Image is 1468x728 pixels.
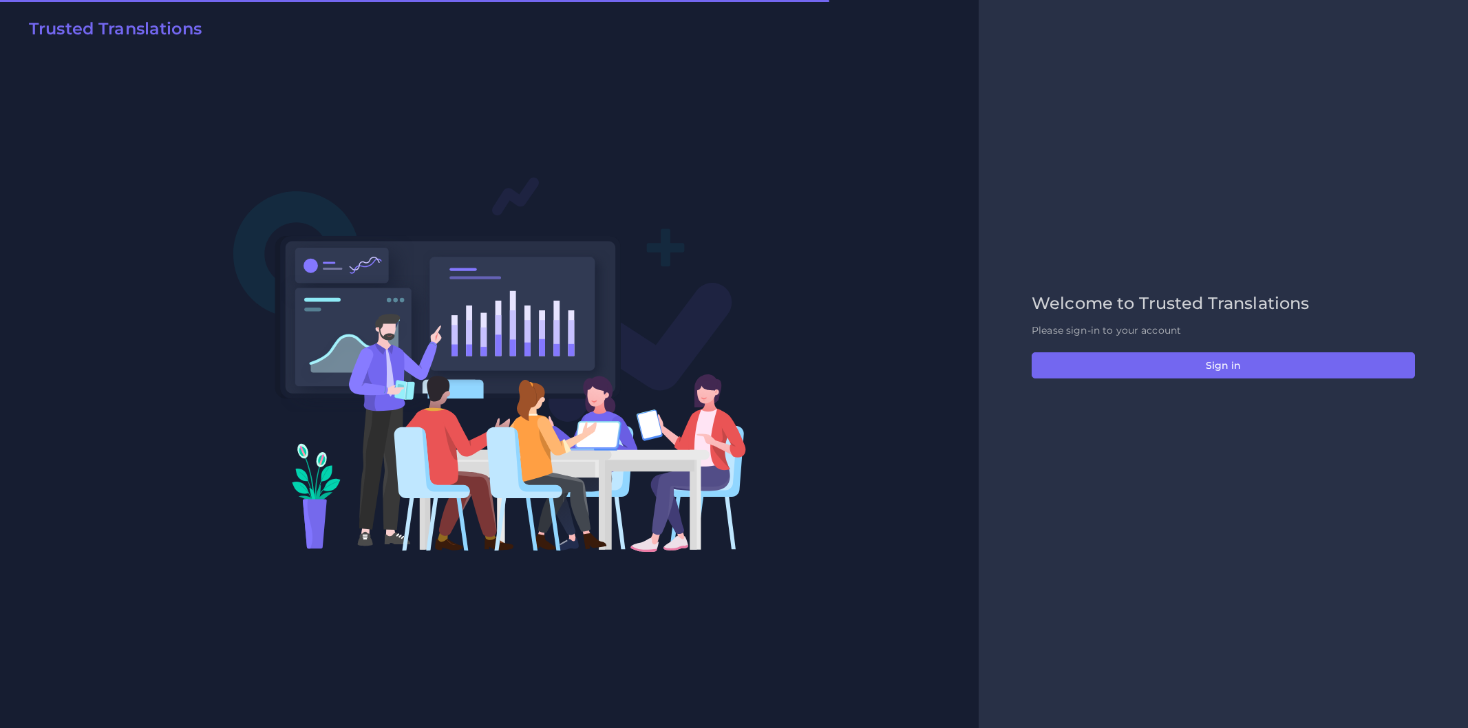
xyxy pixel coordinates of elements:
[29,19,202,39] h2: Trusted Translations
[1032,323,1415,338] p: Please sign-in to your account
[19,19,202,44] a: Trusted Translations
[1032,352,1415,378] button: Sign in
[233,176,747,553] img: Login V2
[1032,294,1415,314] h2: Welcome to Trusted Translations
